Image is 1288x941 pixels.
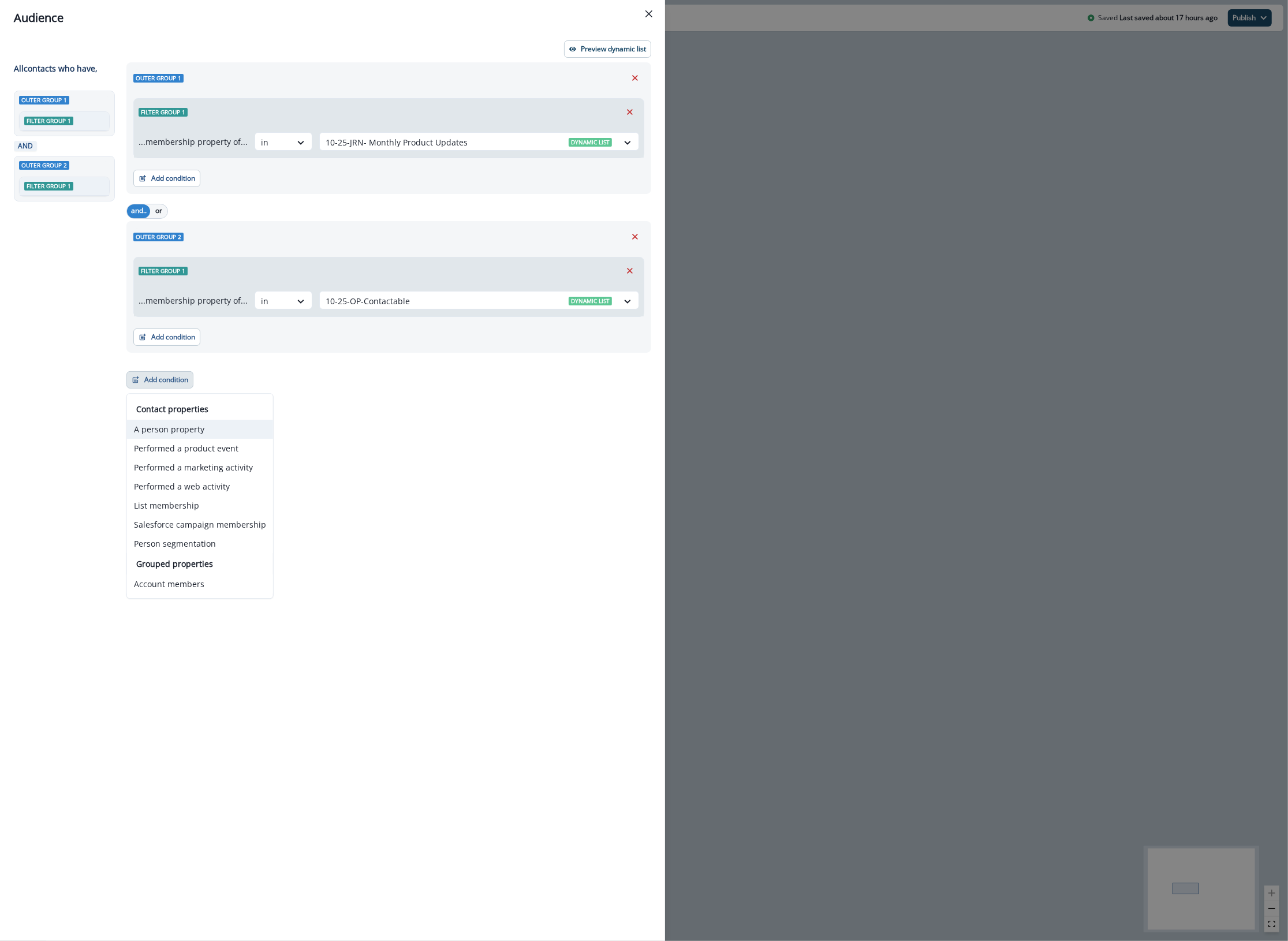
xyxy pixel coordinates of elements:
button: or [150,204,167,218]
button: Remove [626,228,644,245]
span: Filter group 1 [24,117,73,125]
p: Grouped properties [136,558,264,570]
p: AND [16,141,35,151]
button: Preview dynamic list [564,40,651,58]
p: All contact s who have, [14,62,98,74]
button: Performed a marketing activity [127,458,273,477]
span: Outer group 1 [133,74,184,83]
span: Outer group 2 [133,233,184,241]
div: Audience [14,9,651,27]
span: Filter group 1 [139,108,188,117]
button: Remove [621,262,639,279]
button: Remove [626,69,644,87]
button: Person segmentation [127,534,273,553]
p: Contact properties [136,403,264,415]
button: Add condition [133,328,200,346]
span: Outer group 1 [19,96,69,104]
span: Filter group 1 [139,267,188,275]
button: Add condition [133,170,200,187]
button: Close [640,5,658,23]
p: ...membership property of... [139,294,248,307]
button: Account members [127,574,273,593]
button: Performed a product event [127,439,273,458]
span: Outer group 2 [19,161,69,170]
button: List membership [127,496,273,515]
button: Add condition [126,371,193,389]
button: and.. [127,204,150,218]
button: Remove [621,103,639,121]
button: Performed a web activity [127,477,273,496]
button: A person property [127,420,273,439]
button: Salesforce campaign membership [127,515,273,534]
p: ...membership property of... [139,136,248,148]
span: Filter group 1 [24,182,73,191]
p: Preview dynamic list [581,45,646,53]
